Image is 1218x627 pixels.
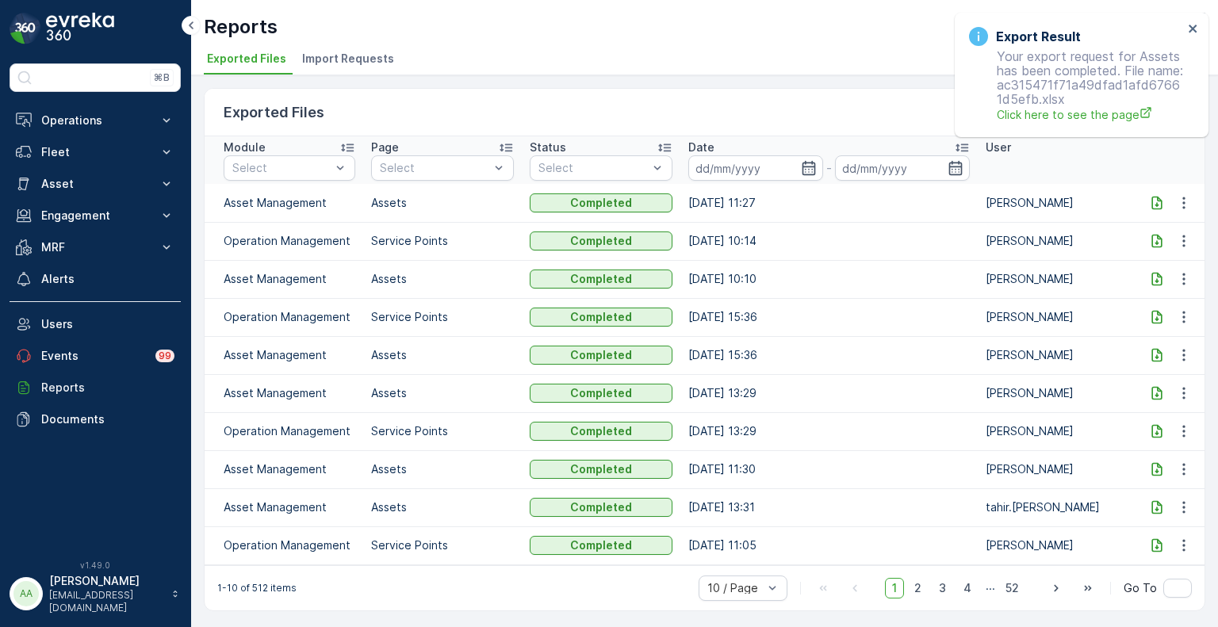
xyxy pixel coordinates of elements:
[570,499,632,515] p: Completed
[217,582,297,595] p: 1-10 of 512 items
[10,403,181,435] a: Documents
[570,423,632,439] p: Completed
[530,231,672,250] button: Completed
[680,450,978,488] td: [DATE] 11:30
[10,168,181,200] button: Asset
[205,412,363,450] td: Operation Management
[530,536,672,555] button: Completed
[826,159,832,178] p: -
[885,578,904,598] span: 1
[978,488,1136,526] td: tahir.[PERSON_NAME]
[978,336,1136,374] td: [PERSON_NAME]
[380,160,489,176] p: Select
[46,13,114,44] img: logo_dark-DEwI_e13.png
[570,461,632,477] p: Completed
[570,271,632,287] p: Completed
[978,260,1136,298] td: [PERSON_NAME]
[205,222,363,260] td: Operation Management
[207,51,286,67] span: Exported Files
[997,106,1183,123] a: Click here to see the page
[41,348,146,364] p: Events
[978,450,1136,488] td: [PERSON_NAME]
[978,222,1136,260] td: [PERSON_NAME]
[232,160,331,176] p: Select
[41,380,174,396] p: Reports
[363,412,522,450] td: Service Points
[978,374,1136,412] td: [PERSON_NAME]
[688,155,823,181] input: dd/mm/yyyy
[688,140,714,155] p: Date
[978,184,1136,222] td: [PERSON_NAME]
[224,140,266,155] p: Module
[680,184,978,222] td: [DATE] 11:27
[205,260,363,298] td: Asset Management
[570,385,632,401] p: Completed
[538,160,648,176] p: Select
[363,488,522,526] td: Assets
[680,488,978,526] td: [DATE] 13:31
[680,298,978,336] td: [DATE] 15:36
[205,526,363,564] td: Operation Management
[205,450,363,488] td: Asset Management
[41,411,174,427] p: Documents
[986,140,1011,155] p: User
[41,113,149,128] p: Operations
[205,374,363,412] td: Asset Management
[978,412,1136,450] td: [PERSON_NAME]
[154,71,170,84] p: ⌘B
[680,260,978,298] td: [DATE] 10:10
[41,176,149,192] p: Asset
[10,573,181,614] button: AA[PERSON_NAME][EMAIL_ADDRESS][DOMAIN_NAME]
[530,140,566,155] p: Status
[49,589,163,614] p: [EMAIL_ADDRESS][DOMAIN_NAME]
[530,308,672,327] button: Completed
[49,573,163,589] p: [PERSON_NAME]
[680,526,978,564] td: [DATE] 11:05
[530,384,672,403] button: Completed
[41,144,149,160] p: Fleet
[363,222,522,260] td: Service Points
[41,271,174,287] p: Alerts
[570,233,632,249] p: Completed
[10,263,181,295] a: Alerts
[10,308,181,340] a: Users
[159,350,171,362] p: 99
[302,51,394,67] span: Import Requests
[205,298,363,336] td: Operation Management
[998,578,1026,598] span: 52
[371,140,399,155] p: Page
[530,270,672,289] button: Completed
[205,184,363,222] td: Asset Management
[41,208,149,224] p: Engagement
[10,200,181,231] button: Engagement
[205,336,363,374] td: Asset Management
[680,412,978,450] td: [DATE] 13:29
[932,578,953,598] span: 3
[10,13,41,44] img: logo
[41,239,149,255] p: MRF
[224,101,324,124] p: Exported Files
[13,581,39,606] div: AA
[530,193,672,212] button: Completed
[570,195,632,211] p: Completed
[986,578,995,598] p: ...
[907,578,929,598] span: 2
[363,184,522,222] td: Assets
[10,560,181,570] span: v 1.49.0
[978,526,1136,564] td: [PERSON_NAME]
[10,372,181,403] a: Reports
[996,27,1081,46] h3: Export Result
[570,347,632,363] p: Completed
[530,422,672,441] button: Completed
[1124,580,1157,596] span: Go To
[530,498,672,517] button: Completed
[10,136,181,168] button: Fleet
[41,316,174,332] p: Users
[570,309,632,325] p: Completed
[363,298,522,336] td: Service Points
[363,336,522,374] td: Assets
[680,222,978,260] td: [DATE] 10:14
[1188,22,1199,37] button: close
[10,231,181,263] button: MRF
